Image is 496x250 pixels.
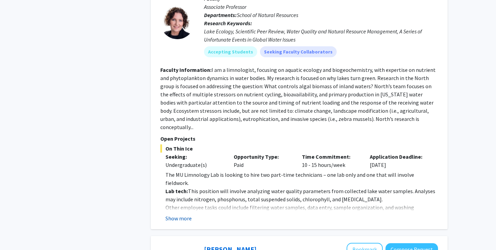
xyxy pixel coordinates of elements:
[302,153,360,161] p: Time Commitment:
[165,203,438,220] p: Other employee tasks could include filtering water samples, data entry, sample organization, and ...
[229,153,297,169] div: Paid
[370,153,428,161] p: Application Deadline:
[204,46,257,57] mat-chip: Accepting Students
[204,12,237,18] b: Departments:
[204,27,438,44] div: Lake Ecology, Scientific Peer Review, Water Quality and Natural Resource Management, A Series of ...
[160,66,436,130] fg-read-more: I am a limnologist, focusing on aquatic ecology and biogeochemistry, with expertise on nutrient a...
[204,3,438,11] p: Associate Professor
[260,46,337,57] mat-chip: Seeking Faculty Collaborators
[165,214,192,222] button: Show more
[160,66,211,73] b: Faculty Information:
[5,219,29,245] iframe: Chat
[204,20,252,27] b: Research Keywords:
[165,188,188,194] strong: Lab tech:
[297,153,365,169] div: 10 - 15 hours/week
[160,144,438,153] span: On Thin Ice
[165,187,438,203] p: This position will involve analyzing water quality parameters from collected lake water samples. ...
[160,135,438,143] p: Open Projects
[237,12,298,18] span: School of Natural Resources
[165,153,223,161] p: Seeking:
[365,153,433,169] div: [DATE]
[165,161,223,169] div: Undergraduate(s)
[165,171,438,187] p: The MU Limnology Lab is looking to hire two part-time technicians – one lab only and one that wil...
[234,153,292,161] p: Opportunity Type:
